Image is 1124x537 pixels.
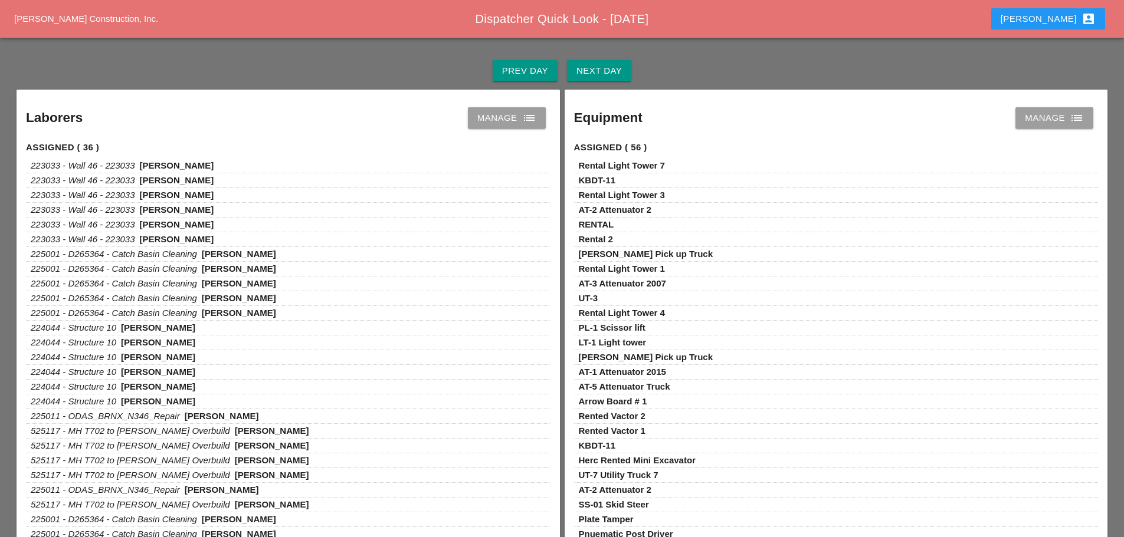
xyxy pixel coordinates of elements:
span: Rental Light Tower 7 [579,160,665,170]
span: Rented Vactor 1 [579,426,645,436]
span: AT-3 Attenuator 2007 [579,278,666,288]
a: [PERSON_NAME] Construction, Inc. [14,14,158,24]
span: [PERSON_NAME] [202,308,276,318]
span: Rental Light Tower 4 [579,308,665,318]
button: [PERSON_NAME] [991,8,1105,29]
h2: Laborers [26,108,83,128]
span: [PERSON_NAME] [121,396,195,406]
span: 225001 - D265364 - Catch Basin Cleaning [31,514,197,524]
span: 224044 - Structure 10 [31,381,116,391]
button: Prev Day [493,60,558,81]
span: [PERSON_NAME] [202,249,276,259]
span: 224044 - Structure 10 [31,396,116,406]
span: Arrow Board # 1 [579,396,647,406]
span: LT-1 Light tower [579,337,647,347]
h4: Assigned ( 56 ) [574,141,1099,154]
span: 225001 - D265364 - Catch Basin Cleaning [31,278,197,288]
span: KBDT-11 [579,440,616,450]
span: [PERSON_NAME] [140,205,214,215]
span: [PERSON_NAME] [140,190,214,200]
span: 225001 - D265364 - Catch Basin Cleaning [31,293,197,303]
span: 223033 - Wall 46 - 223033 [31,234,135,244]
div: Manage [1025,111,1084,125]
span: 224044 - Structure 10 [31,367,116,377]
span: [PERSON_NAME] Pick up Truck [579,249,713,259]
span: [PERSON_NAME] [202,514,276,524]
span: 525117 - MH T702 to [PERSON_NAME] Overbuild [31,440,230,450]
span: [PERSON_NAME] Pick up Truck [579,352,713,362]
span: 223033 - Wall 46 - 223033 [31,160,135,170]
span: Rental Light Tower 1 [579,263,665,274]
h4: Assigned ( 36 ) [26,141,550,154]
span: 224044 - Structure 10 [31,337,116,347]
span: [PERSON_NAME] [140,175,214,185]
span: 224044 - Structure 10 [31,352,116,362]
span: AT-2 Attenuator 2 [579,205,651,215]
span: 525117 - MH T702 to [PERSON_NAME] Overbuild [31,499,230,509]
span: 525117 - MH T702 to [PERSON_NAME] Overbuild [31,426,230,436]
span: [PERSON_NAME] [235,470,309,480]
span: 225001 - D265364 - Catch Basin Cleaning [31,249,197,259]
span: [PERSON_NAME] [235,455,309,465]
h2: Equipment [574,108,643,128]
span: 225001 - D265364 - Catch Basin Cleaning [31,263,197,274]
span: Rented Vactor 2 [579,411,645,421]
span: [PERSON_NAME] [121,352,195,362]
span: KBDT-11 [579,175,616,185]
div: Manage [477,111,536,125]
span: [PERSON_NAME] [121,381,195,391]
span: Herc Rented Mini Excavator [579,455,696,465]
span: 224044 - Structure 10 [31,322,116,332]
span: SS-01 Skid Steer [579,499,649,509]
span: 525117 - MH T702 to [PERSON_NAME] Overbuild [31,455,230,465]
span: 225011 - ODAS_BRNX_N346_Repair [31,485,180,495]
span: [PERSON_NAME] [202,293,276,303]
span: 225011 - ODAS_BRNX_N346_Repair [31,411,180,421]
span: Plate Tamper [579,514,634,524]
div: Prev Day [502,64,548,78]
i: list [522,111,536,125]
i: account_box [1082,12,1096,26]
span: 223033 - Wall 46 - 223033 [31,205,135,215]
span: [PERSON_NAME] [140,160,214,170]
span: Rental 2 [579,234,613,244]
span: [PERSON_NAME] [140,219,214,229]
span: AT-2 Attenuator 2 [579,485,651,495]
span: [PERSON_NAME] [121,337,195,347]
span: [PERSON_NAME] [235,440,309,450]
span: [PERSON_NAME] [235,499,309,509]
span: [PERSON_NAME] [202,263,276,274]
span: [PERSON_NAME] [185,485,259,495]
span: AT-5 Attenuator Truck [579,381,670,391]
span: Dispatcher Quick Look - [DATE] [476,12,649,25]
span: 223033 - Wall 46 - 223033 [31,175,135,185]
span: [PERSON_NAME] [121,367,195,377]
span: Rental Light Tower 3 [579,190,665,200]
a: Manage [468,107,546,129]
span: UT-3 [579,293,598,303]
span: RENTAL [579,219,614,229]
a: Manage [1015,107,1093,129]
span: [PERSON_NAME] [121,322,195,332]
span: 525117 - MH T702 to [PERSON_NAME] Overbuild [31,470,230,480]
button: Next Day [567,60,631,81]
span: AT-1 Attenuator 2015 [579,367,666,377]
span: 223033 - Wall 46 - 223033 [31,219,135,229]
span: [PERSON_NAME] [202,278,276,288]
span: [PERSON_NAME] [140,234,214,244]
span: PL-1 Scissor lift [579,322,645,332]
span: 225001 - D265364 - Catch Basin Cleaning [31,308,197,318]
div: Next Day [576,64,622,78]
span: UT-7 Utility Truck 7 [579,470,658,480]
i: list [1070,111,1084,125]
div: [PERSON_NAME] [1001,12,1096,26]
span: 223033 - Wall 46 - 223033 [31,190,135,200]
span: [PERSON_NAME] [235,426,309,436]
span: [PERSON_NAME] [185,411,259,421]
